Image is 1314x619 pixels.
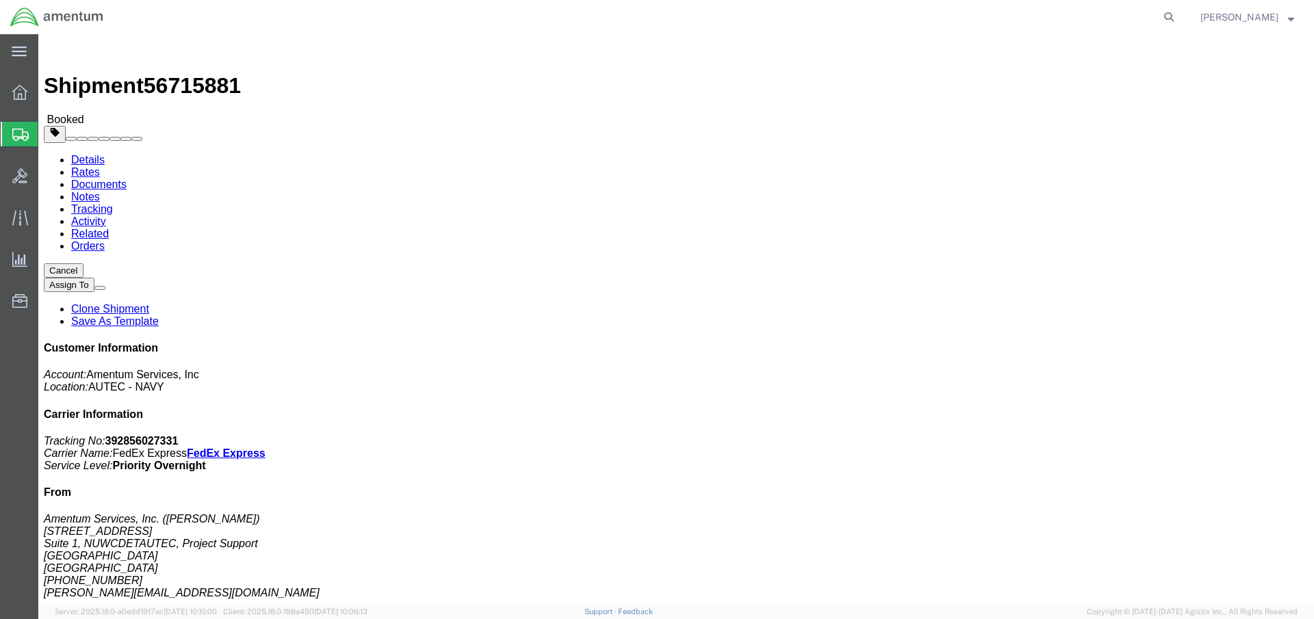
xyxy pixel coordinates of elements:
[584,607,619,616] a: Support
[1200,10,1278,25] span: Ronald Ritz
[1087,606,1298,618] span: Copyright © [DATE]-[DATE] Agistix Inc., All Rights Reserved
[223,607,368,616] span: Client: 2025.18.0-198a450
[164,607,217,616] span: [DATE] 10:10:00
[55,607,217,616] span: Server: 2025.18.0-a0edd1917ac
[1200,9,1295,25] button: [PERSON_NAME]
[10,7,104,27] img: logo
[38,34,1314,605] iframe: FS Legacy Container
[618,607,653,616] a: Feedback
[314,607,368,616] span: [DATE] 10:06:13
